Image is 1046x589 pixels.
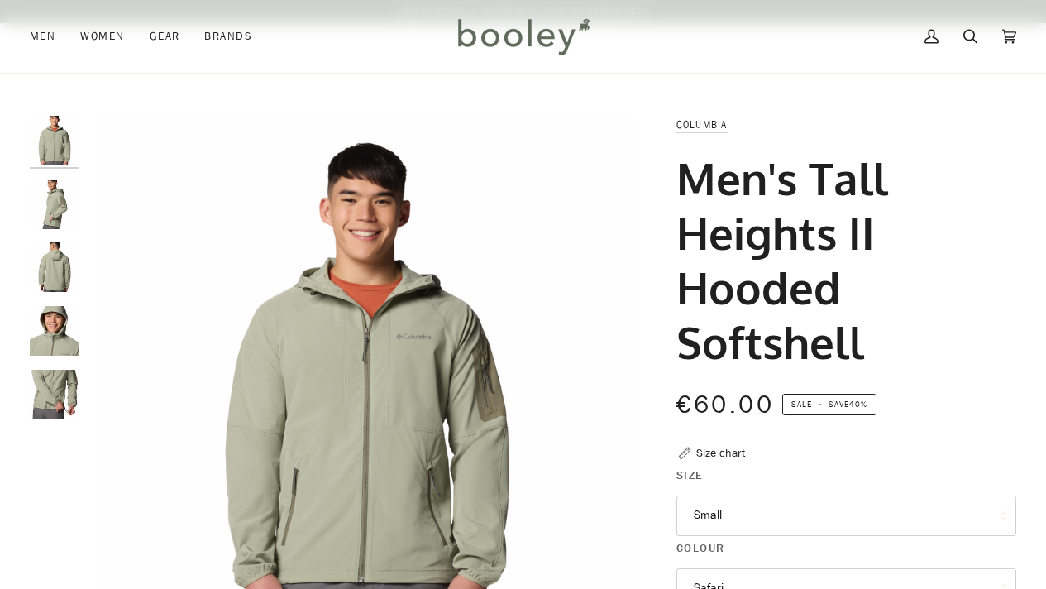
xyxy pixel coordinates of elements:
[451,12,595,60] img: Booley
[30,180,79,229] img: Columbia Men's Tall Heights II Hooded Softshell Safari - Booley Galway
[782,394,876,415] span: Save
[676,539,725,557] span: Colour
[676,388,774,422] span: €60.00
[849,398,867,410] span: 40%
[696,444,745,462] div: Size chart
[204,28,252,45] span: Brands
[791,398,812,410] span: Sale
[30,116,79,165] img: Columbia Men's Tall Heights II Hooded Softshell Safari - Booley Galway
[30,28,55,45] span: Men
[30,306,79,356] img: Columbia Men's Tall Heights II Hooded Softshell Safari - Booley Galway
[814,398,828,410] em: •
[80,28,124,45] span: Women
[150,28,180,45] span: Gear
[676,467,704,484] span: Size
[676,117,728,132] a: Columbia
[30,242,79,292] img: Columbia Men's Tall Heights II Hooded Softshell Safari - Booley Galway
[676,496,1016,536] button: Small
[676,151,1004,370] h1: Men's Tall Heights II Hooded Softshell
[30,370,79,419] img: Columbia Men's Tall Heights II Hooded Softshell Safari - Booley Galway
